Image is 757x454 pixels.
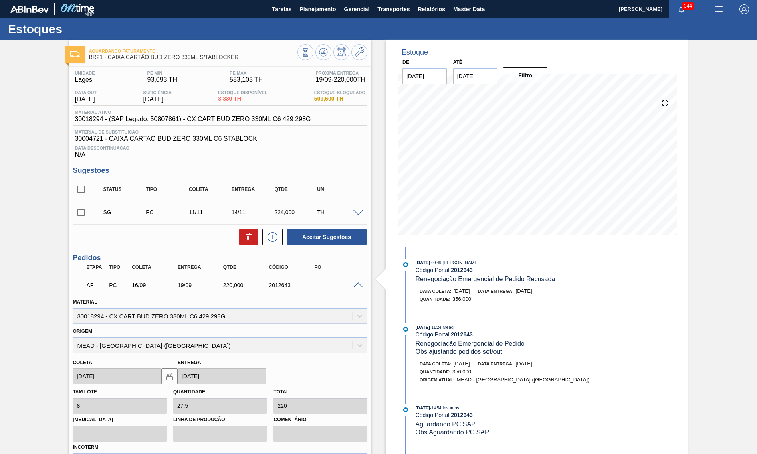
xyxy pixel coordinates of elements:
strong: 2012643 [451,412,473,418]
button: Filtro [503,67,547,83]
label: Incoterm [73,444,98,450]
h3: Pedidos [73,254,367,262]
img: TNhmsLtSVTkK8tSr43FrP2fwEKptu5GPRR3wAAAABJRU5ErkJggg== [10,6,49,13]
span: [DATE] [454,361,470,367]
span: Master Data [453,4,485,14]
div: Qtde [221,264,272,270]
div: 220,000 [221,282,272,288]
img: atual [403,327,408,332]
span: [DATE] [75,96,97,103]
span: Próxima Entrega [315,71,365,75]
div: 224,000 [272,209,320,215]
img: locked [165,371,174,381]
span: 509,600 TH [314,96,365,102]
span: 30018294 - (SAP Legado: 50807861) - CX CART BUD ZERO 330ML C6 429 298G [75,116,311,123]
span: 93,093 TH [147,76,177,83]
button: locked [161,368,178,384]
span: Lages [75,76,95,83]
span: Quantidade : [420,369,450,374]
label: [MEDICAL_DATA] [73,414,167,426]
div: Tipo [107,264,131,270]
span: MEAD - [GEOGRAPHIC_DATA] ([GEOGRAPHIC_DATA]) [456,377,589,383]
span: 30004721 - CAIXA CARTAO BUD ZERO 330ML C6 STABLOCK [75,135,365,142]
span: 356,000 [452,369,471,375]
div: Tipo [144,186,192,192]
div: Coleta [187,186,234,192]
span: Renegociação Emergencial de Pedido Recusada [416,276,555,282]
span: : Insumos [441,405,459,410]
div: Excluir Sugestões [235,229,258,245]
span: Data entrega: [478,289,514,294]
span: : Mead [441,325,454,330]
span: - 09:49 [430,261,441,265]
button: Notificações [669,4,694,15]
span: 3,330 TH [218,96,267,102]
label: Comentário [273,414,367,426]
div: Nova sugestão [258,229,283,245]
img: Ícone [70,51,80,57]
div: Coleta [130,264,181,270]
span: Estoque Disponível [218,90,267,95]
span: Suficiência [143,90,172,95]
span: BR21 - CAIXA CARTÃO BUD ZERO 330ML S/TABLOCKER [89,54,297,60]
span: Transportes [377,4,410,14]
div: Código Portal: [416,267,606,273]
span: Data entrega: [478,361,514,366]
span: Aguardando Faturamento [89,49,297,53]
span: PE MIN [147,71,177,75]
div: Código Portal: [416,412,606,418]
img: atual [403,407,408,412]
span: 344 [682,2,694,10]
button: Ir ao Master Data / Geral [351,44,367,60]
span: Material de Substituição [75,130,365,134]
div: 11/11/2025 [187,209,234,215]
label: De [402,59,409,65]
p: AF [86,282,106,288]
label: Material [73,299,97,305]
div: N/A [73,142,367,158]
strong: 2012643 [451,331,473,338]
div: Aceitar Sugestões [283,228,367,246]
div: Entrega [230,186,277,192]
span: Material ativo [75,110,311,115]
img: userActions [714,4,723,14]
span: Data out [75,90,97,95]
div: Código [266,264,317,270]
input: dd/mm/yyyy [178,368,266,384]
label: Até [453,59,462,65]
span: Obs: Aguardando PC SAP [416,429,489,436]
div: Aguardando Faturamento [84,276,108,294]
button: Aceitar Sugestões [287,229,367,245]
span: Origem Atual: [420,377,454,382]
span: Unidade [75,71,95,75]
span: [DATE] [143,96,172,103]
span: [DATE] [416,405,430,410]
input: dd/mm/yyyy [73,368,161,384]
span: [DATE] [416,325,430,330]
span: [DATE] [516,288,532,294]
img: atual [403,262,408,267]
label: Entrega [178,360,201,365]
span: Gerencial [344,4,370,14]
div: PO [312,264,363,270]
span: : [PERSON_NAME] [441,260,479,265]
span: PE MAX [230,71,263,75]
span: Data Descontinuação [75,146,365,150]
div: 14/11/2025 [230,209,277,215]
span: Data coleta: [420,289,452,294]
div: Status [101,186,149,192]
img: Logout [739,4,749,14]
span: 583,103 TH [230,76,263,83]
h3: Sugestões [73,166,367,175]
div: TH [315,209,363,215]
h1: Estoques [8,24,150,34]
span: Relatórios [418,4,445,14]
div: 19/09/2025 [176,282,226,288]
input: dd/mm/yyyy [402,68,447,84]
span: - 11:24 [430,325,441,330]
span: Obs: ajustando pedidos set/out [416,348,502,355]
div: Entrega [176,264,226,270]
span: Planejamento [299,4,336,14]
span: Tarefas [272,4,292,14]
span: [DATE] [454,288,470,294]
